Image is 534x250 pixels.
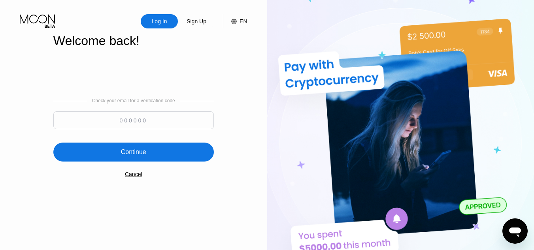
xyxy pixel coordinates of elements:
[92,98,175,103] div: Check your email for a verification code
[125,171,142,177] div: Cancel
[240,18,247,24] div: EN
[502,218,528,244] iframe: Button to launch messaging window
[151,17,168,25] div: Log In
[178,14,215,28] div: Sign Up
[121,148,146,156] div: Continue
[53,111,214,129] input: 000000
[223,14,247,28] div: EN
[53,34,214,48] div: Welcome back!
[186,17,207,25] div: Sign Up
[141,14,178,28] div: Log In
[53,143,214,162] div: Continue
